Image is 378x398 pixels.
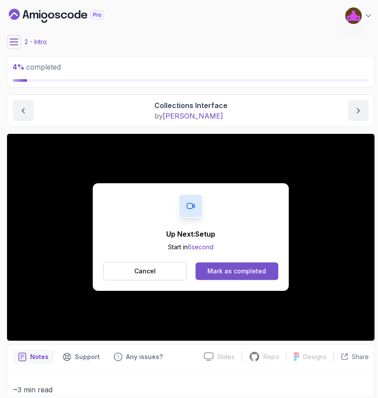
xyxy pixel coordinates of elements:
img: user profile image [345,7,362,24]
p: Cancel [134,267,156,276]
span: 6 second [188,243,213,251]
p: Slides [217,353,234,361]
p: ~3 min read [13,384,369,396]
button: Support button [57,350,105,364]
p: Any issues? [126,353,163,361]
button: Share [333,353,369,361]
p: by [154,111,227,121]
button: notes button [13,350,54,364]
span: 4 % [13,63,24,71]
p: Start in [166,243,215,251]
button: previous content [13,100,34,121]
p: Collections Interface [154,100,227,111]
div: Mark as completed [207,267,266,276]
button: Feedback button [108,350,168,364]
button: user profile image [345,7,373,24]
p: Designs [303,353,326,361]
p: Up Next: Setup [166,229,215,239]
button: Cancel [103,262,187,280]
p: Repo [263,353,279,361]
p: Notes [30,353,49,361]
button: next content [348,100,369,121]
a: Dashboard [9,9,124,23]
p: 2 - Intro [24,38,47,46]
button: Mark as completed [196,262,278,280]
span: [PERSON_NAME] [163,112,223,120]
span: completed [13,63,61,71]
iframe: 2 - Collections Interface [7,134,374,341]
p: Support [75,353,100,361]
p: Share [352,353,369,361]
